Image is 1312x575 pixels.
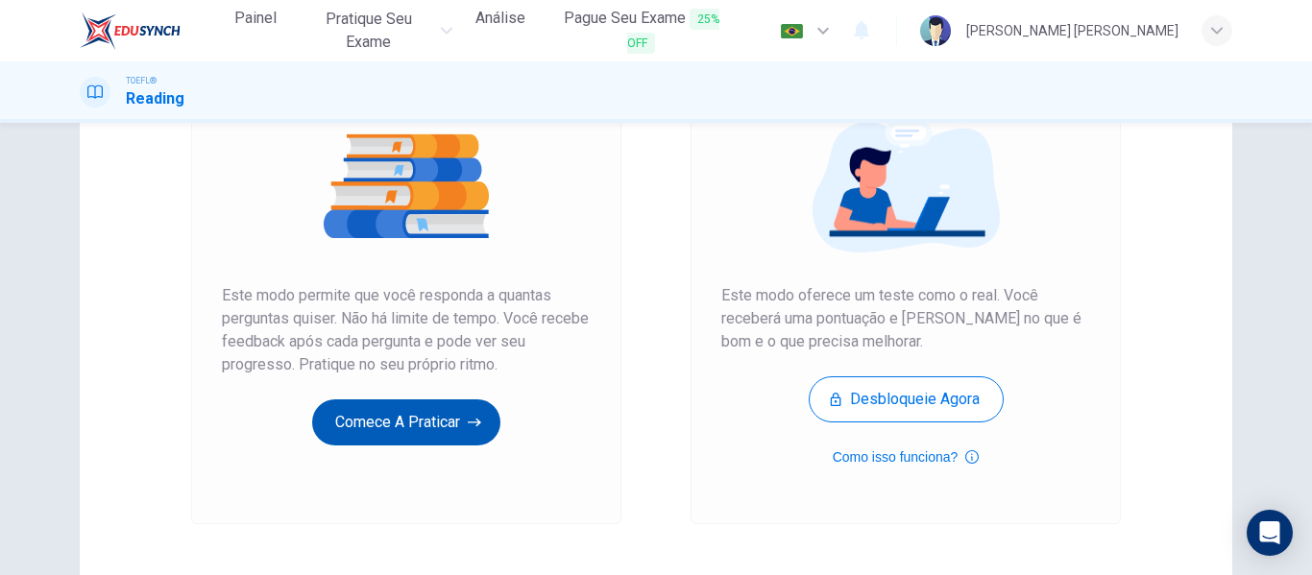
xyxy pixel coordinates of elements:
[225,1,286,60] a: Painel
[222,284,591,376] span: Este modo permite que você responda a quantas perguntas quiser. Não há limite de tempo. Você rece...
[475,7,525,30] span: Análise
[833,445,980,468] button: Como isso funciona?
[1247,510,1293,556] div: Open Intercom Messenger
[548,7,734,55] span: Pague Seu Exame
[780,24,804,38] img: pt
[312,399,500,445] button: Comece a praticar
[234,7,277,30] span: Painel
[302,8,436,54] span: Pratique seu exame
[721,284,1090,353] span: Este modo oferece um teste como o real. Você receberá uma pontuação e [PERSON_NAME] no que é bom ...
[80,12,181,50] img: EduSynch logo
[809,376,1004,422] button: Desbloqueie agora
[541,1,741,60] button: Pague Seu Exame25% OFF
[468,1,533,60] a: Análise
[966,19,1178,42] div: [PERSON_NAME] [PERSON_NAME]
[225,1,286,36] button: Painel
[80,12,225,50] a: EduSynch logo
[294,2,461,60] button: Pratique seu exame
[126,74,157,87] span: TOEFL®
[468,1,533,36] button: Análise
[920,15,951,46] img: Profile picture
[126,87,184,110] h1: Reading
